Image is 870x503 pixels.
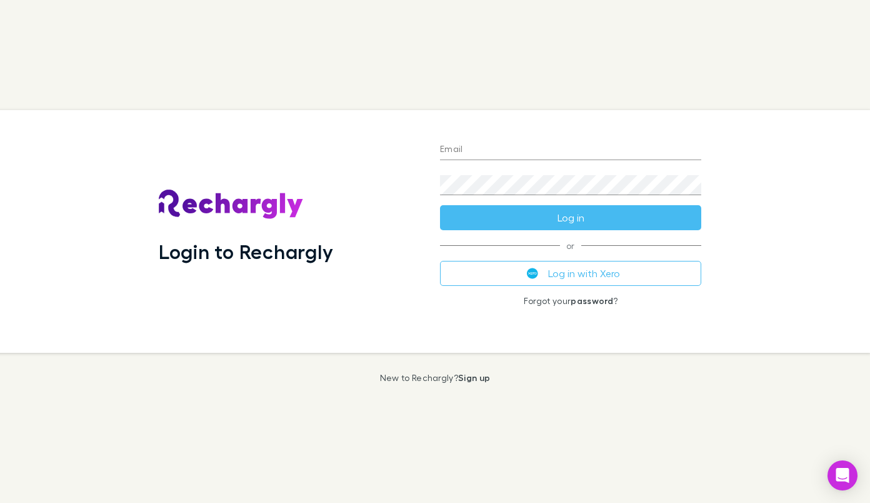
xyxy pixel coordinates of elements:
p: New to Rechargly? [380,373,491,383]
button: Log in with Xero [440,261,701,286]
div: Open Intercom Messenger [827,460,857,490]
span: or [440,245,701,246]
a: password [571,295,613,306]
a: Sign up [458,372,490,383]
h1: Login to Rechargly [159,240,333,263]
img: Rechargly's Logo [159,190,304,220]
button: Log in [440,205,701,230]
img: Xero's logo [527,268,538,279]
p: Forgot your ? [440,296,701,306]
